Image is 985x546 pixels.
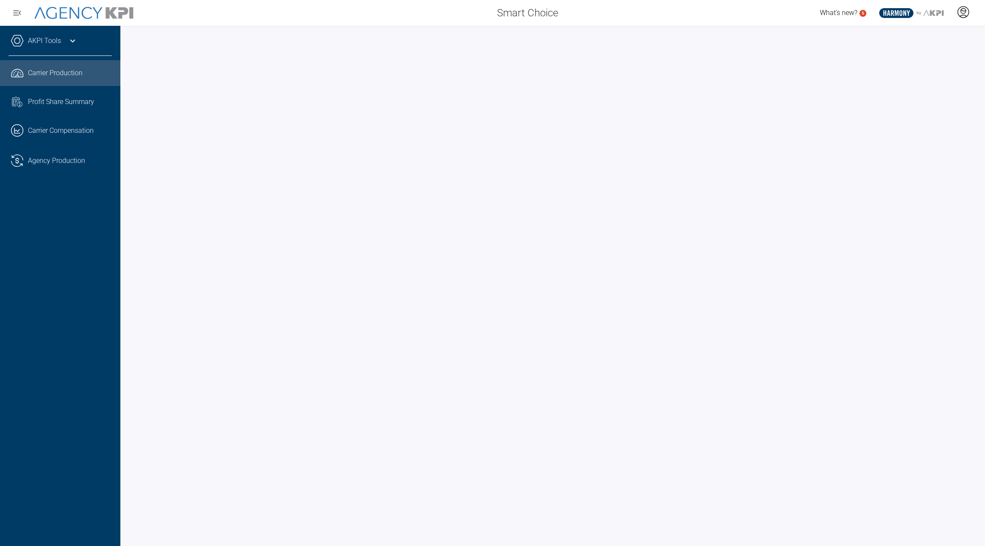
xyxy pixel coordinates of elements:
[28,68,83,78] span: Carrier Production
[34,7,133,19] img: AgencyKPI
[28,97,94,107] span: Profit Share Summary
[28,36,61,46] a: AKPI Tools
[862,11,864,15] text: 5
[820,9,857,17] span: What's new?
[497,5,558,21] span: Smart Choice
[859,10,866,17] a: 5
